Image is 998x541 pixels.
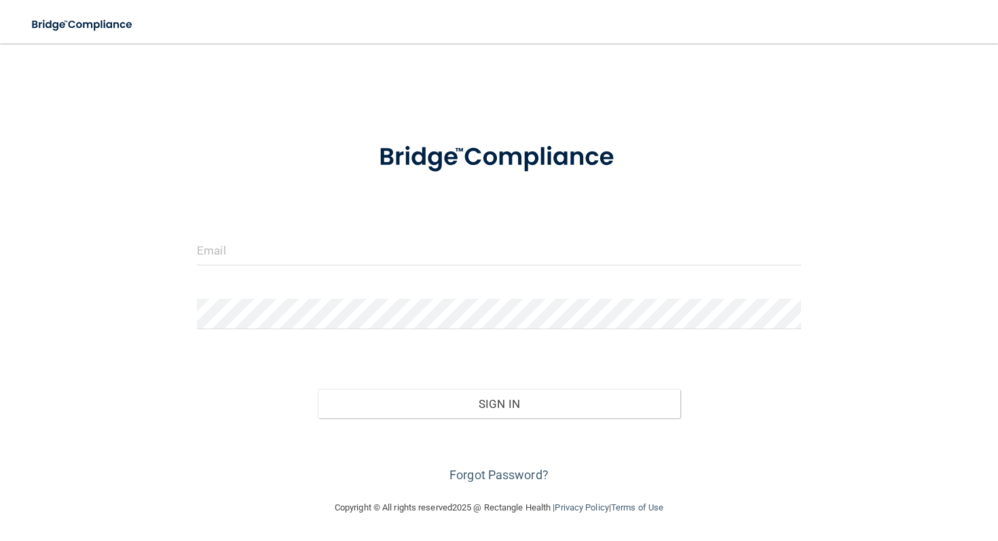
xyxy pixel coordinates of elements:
[449,468,549,482] a: Forgot Password?
[318,389,680,419] button: Sign In
[555,502,608,512] a: Privacy Policy
[353,125,645,190] img: bridge_compliance_login_screen.278c3ca4.svg
[611,502,663,512] a: Terms of Use
[251,486,747,529] div: Copyright © All rights reserved 2025 @ Rectangle Health | |
[20,11,145,39] img: bridge_compliance_login_screen.278c3ca4.svg
[197,235,801,265] input: Email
